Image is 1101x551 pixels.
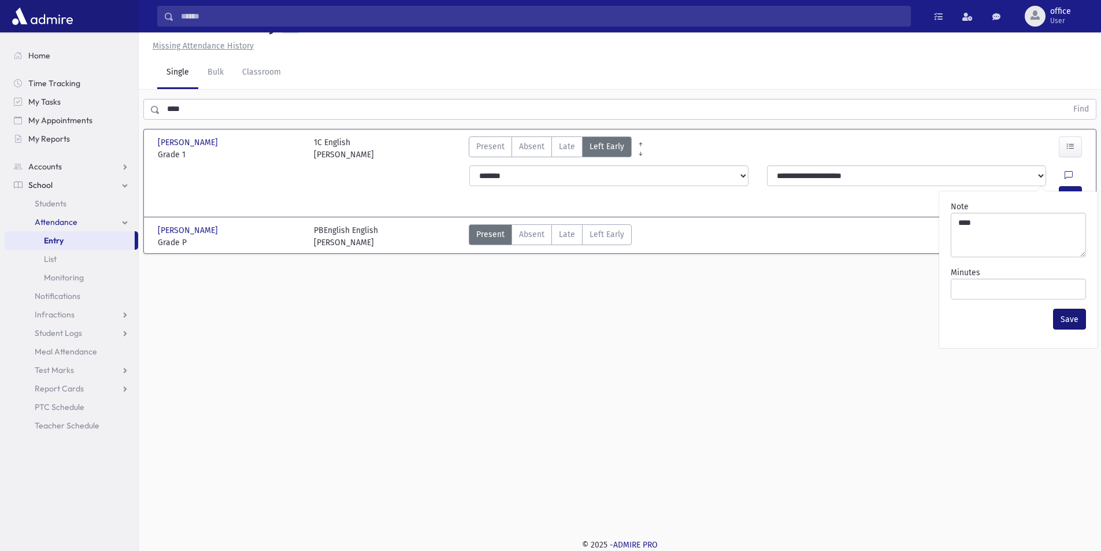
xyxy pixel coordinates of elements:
button: Save [1053,309,1086,330]
a: Accounts [5,157,138,176]
label: Minutes [951,267,980,279]
span: Grade P [158,236,302,249]
span: My Tasks [28,97,61,107]
span: Teacher Schedule [35,420,99,431]
button: Find [1066,99,1096,119]
div: 1C English [PERSON_NAME] [314,136,374,161]
span: My Reports [28,134,70,144]
a: Report Cards [5,379,138,398]
span: Test Marks [35,365,74,375]
a: Students [5,194,138,213]
span: My Appointments [28,115,92,125]
input: Search [174,6,910,27]
a: Meal Attendance [5,342,138,361]
span: List [44,254,57,264]
div: PBEnglish English [PERSON_NAME] [314,224,378,249]
span: Left Early [590,228,624,241]
a: Test Marks [5,361,138,379]
a: Infractions [5,305,138,324]
span: Student Logs [35,328,82,338]
a: Home [5,46,138,65]
span: Entry [44,235,64,246]
a: School [5,176,138,194]
a: My Appointments [5,111,138,130]
span: Attendance [35,217,77,227]
span: Report Cards [35,383,84,394]
span: User [1050,16,1071,25]
div: © 2025 - [157,539,1083,551]
span: Present [476,140,505,153]
span: Present [476,228,505,241]
span: Notifications [35,291,80,301]
span: Left Early [590,140,624,153]
a: List [5,250,138,268]
span: Grade 1 [158,149,302,161]
u: Missing Attendance History [153,41,254,51]
div: AttTypes [469,136,632,161]
a: Bulk [198,57,233,89]
span: Time Tracking [28,78,80,88]
div: AttTypes [469,224,632,249]
a: Notifications [5,287,138,305]
span: Accounts [28,161,62,172]
a: Missing Attendance History [148,41,254,51]
span: Students [35,198,66,209]
a: PTC Schedule [5,398,138,416]
span: office [1050,7,1071,16]
span: Late [559,140,575,153]
img: AdmirePro [9,5,76,28]
span: Meal Attendance [35,346,97,357]
span: Home [28,50,50,61]
a: My Tasks [5,93,138,111]
a: My Reports [5,130,138,148]
span: Infractions [35,309,75,320]
a: Single [157,57,198,89]
span: Late [559,228,575,241]
span: PTC Schedule [35,402,84,412]
a: Attendance [5,213,138,231]
span: Monitoring [44,272,84,283]
a: Time Tracking [5,74,138,93]
a: Entry [5,231,135,250]
span: [PERSON_NAME] [158,136,220,149]
label: Note [951,201,969,213]
a: Student Logs [5,324,138,342]
span: Absent [519,228,544,241]
a: Monitoring [5,268,138,287]
a: Teacher Schedule [5,416,138,435]
span: Absent [519,140,544,153]
a: Classroom [233,57,290,89]
span: School [28,180,53,190]
span: [PERSON_NAME] [158,224,220,236]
